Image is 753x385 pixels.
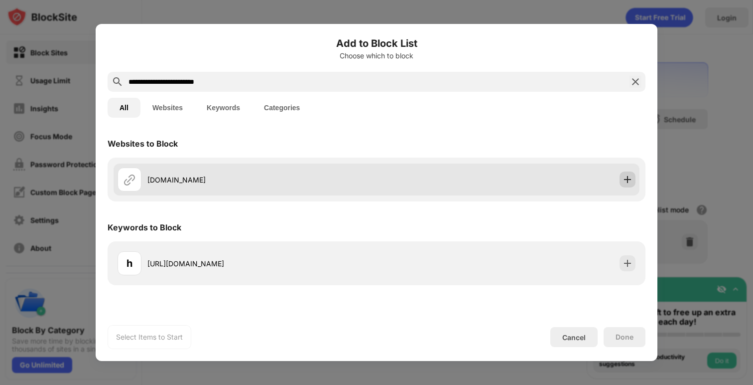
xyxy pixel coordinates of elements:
div: Keywords to Block [108,222,181,232]
button: Keywords [195,98,252,118]
div: Choose which to block [108,52,645,60]
div: [DOMAIN_NAME] [147,175,376,185]
div: Cancel [562,333,586,342]
img: search-close [629,76,641,88]
div: h [126,256,132,271]
div: [URL][DOMAIN_NAME] [147,258,376,269]
button: Websites [140,98,195,118]
h6: Add to Block List [108,36,645,51]
img: url.svg [124,174,135,186]
div: Select Items to Start [116,332,183,342]
button: All [108,98,140,118]
div: Websites to Block [108,139,178,149]
img: search.svg [112,76,124,88]
button: Categories [252,98,312,118]
div: Done [616,333,633,341]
